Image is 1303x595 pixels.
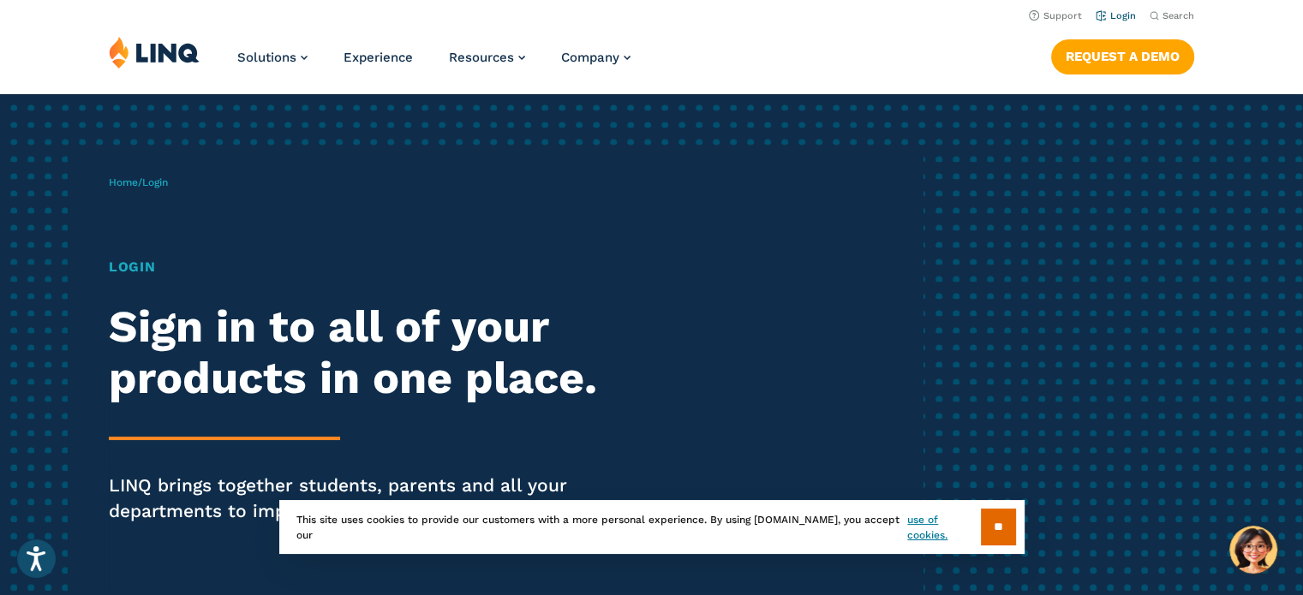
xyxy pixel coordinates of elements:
[1051,39,1194,74] a: Request a Demo
[344,50,413,65] a: Experience
[109,257,611,277] h1: Login
[449,50,514,65] span: Resources
[1096,10,1136,21] a: Login
[109,301,611,404] h2: Sign in to all of your products in one place.
[109,176,168,188] span: /
[1051,36,1194,74] nav: Button Navigation
[561,50,619,65] span: Company
[449,50,525,65] a: Resources
[237,50,308,65] a: Solutions
[109,473,611,524] p: LINQ brings together students, parents and all your departments to improve efficiency and transpa...
[1163,10,1194,21] span: Search
[237,50,296,65] span: Solutions
[561,50,631,65] a: Company
[279,500,1025,554] div: This site uses cookies to provide our customers with a more personal experience. By using [DOMAIN...
[142,176,168,188] span: Login
[1229,526,1277,574] button: Hello, have a question? Let’s chat.
[907,512,980,543] a: use of cookies.
[1029,10,1082,21] a: Support
[109,36,200,68] img: LINQ | K‑12 Software
[237,36,631,92] nav: Primary Navigation
[109,176,138,188] a: Home
[1150,9,1194,22] button: Open Search Bar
